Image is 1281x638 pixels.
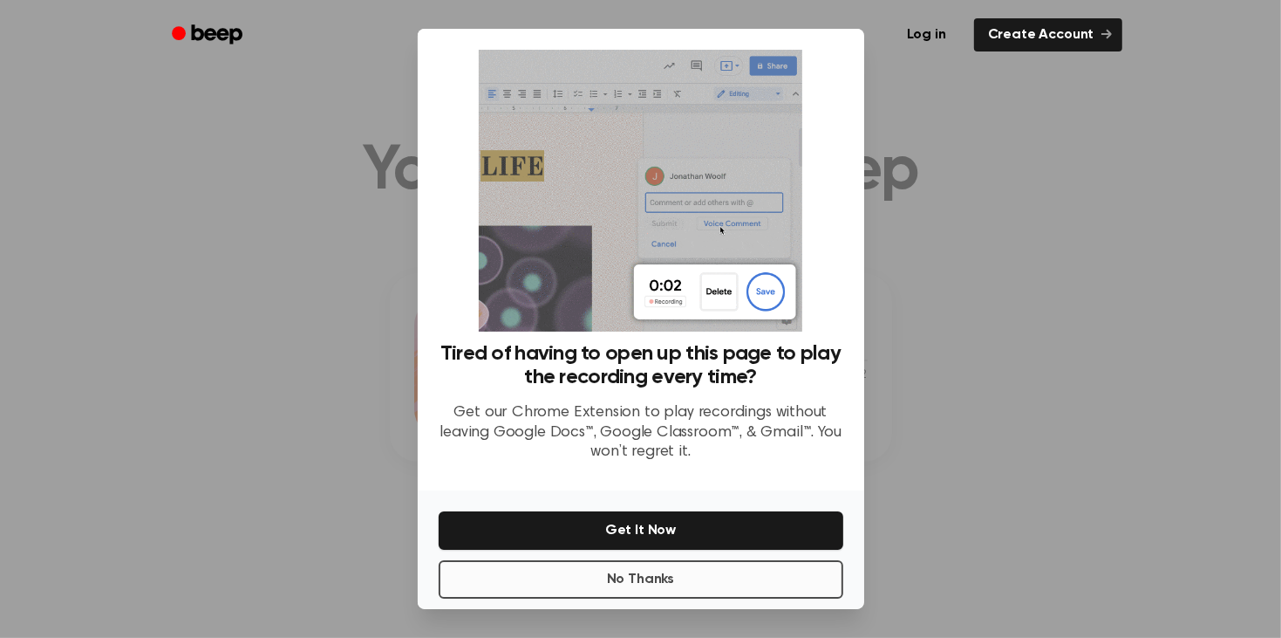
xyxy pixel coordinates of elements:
a: Create Account [974,18,1122,51]
img: Beep extension in action [479,50,802,332]
button: No Thanks [439,560,843,599]
a: Beep [160,18,258,52]
a: Log in [889,15,964,55]
h3: Tired of having to open up this page to play the recording every time? [439,342,843,389]
p: Get our Chrome Extension to play recordings without leaving Google Docs™, Google Classroom™, & Gm... [439,403,843,463]
button: Get It Now [439,511,843,550]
